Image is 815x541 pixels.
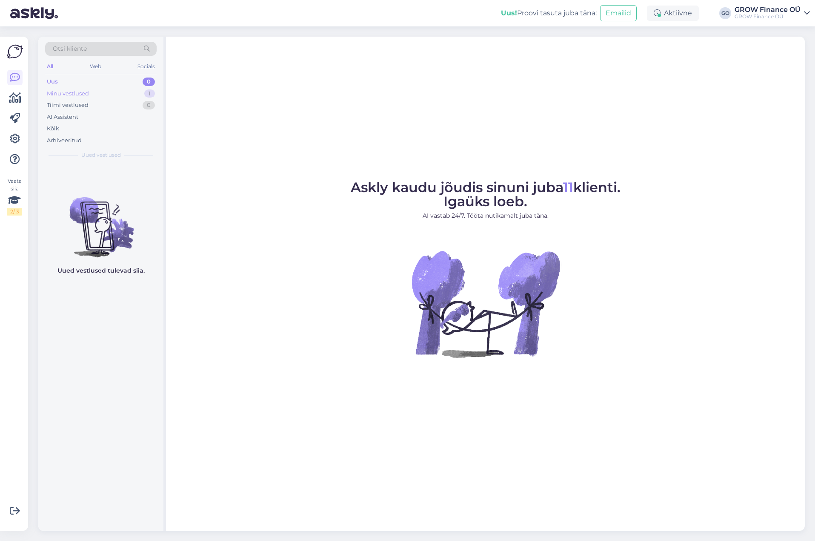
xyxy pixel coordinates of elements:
div: AI Assistent [47,113,78,121]
div: Web [88,61,103,72]
span: 11 [563,179,573,196]
span: Askly kaudu jõudis sinuni juba klienti. Igaüks loeb. [351,179,621,210]
div: Kõik [47,124,59,133]
b: Uus! [501,9,517,17]
div: Vaata siia [7,177,22,216]
button: Emailid [600,5,637,21]
div: GROW Finance OÜ [735,6,801,13]
a: GROW Finance OÜGROW Finance OÜ [735,6,810,20]
div: Minu vestlused [47,89,89,98]
img: Askly Logo [7,43,23,60]
div: Uus [47,78,58,86]
div: Aktiivne [647,6,699,21]
div: Arhiveeritud [47,136,82,145]
div: GO [719,7,731,19]
p: Uued vestlused tulevad siia. [57,266,145,275]
img: No chats [38,182,163,259]
span: Otsi kliente [53,44,87,53]
p: AI vastab 24/7. Tööta nutikamalt juba täna. [351,211,621,220]
span: Uued vestlused [81,151,121,159]
img: No Chat active [409,227,562,380]
div: 2 / 3 [7,208,22,216]
div: Tiimi vestlused [47,101,89,109]
div: GROW Finance OÜ [735,13,801,20]
div: 0 [143,101,155,109]
div: Proovi tasuta juba täna: [501,8,597,18]
div: 0 [143,78,155,86]
div: Socials [136,61,157,72]
div: 1 [144,89,155,98]
div: All [45,61,55,72]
